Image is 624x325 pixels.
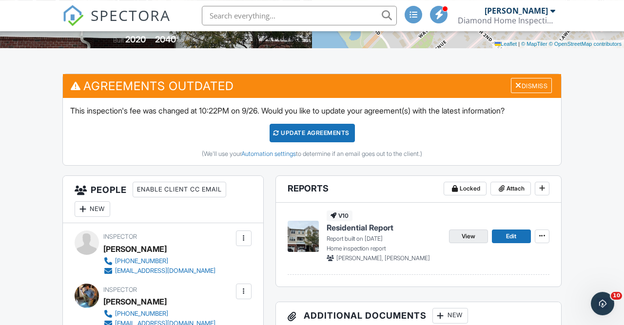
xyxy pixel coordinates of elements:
div: New [432,308,468,324]
div: Update Agreements [270,124,355,142]
div: (We'll use your to determine if an email goes out to the client.) [70,150,554,158]
iframe: Intercom live chat [591,292,614,315]
div: Enable Client CC Email [133,182,226,197]
h3: People [63,176,263,223]
span: | [518,41,520,47]
a: [EMAIL_ADDRESS][DOMAIN_NAME] [103,266,215,276]
div: Diamond Home Inspections [458,16,555,25]
h3: Agreements Outdated [63,74,561,98]
a: Leaflet [495,41,517,47]
div: This inspection's fee was changed at 10:22PM on 9/26. Would you like to update your agreement(s) ... [63,98,561,165]
a: [PHONE_NUMBER] [103,256,215,266]
a: Automation settings [241,150,296,157]
div: 2040 [155,34,176,44]
div: [PERSON_NAME] [103,294,167,309]
input: Search everything... [202,6,397,25]
div: 2020 [125,34,146,44]
span: SPECTORA [91,5,171,25]
div: [EMAIL_ADDRESS][DOMAIN_NAME] [115,267,215,275]
div: Dismiss [511,78,552,93]
div: [PHONE_NUMBER] [115,310,168,318]
a: [PHONE_NUMBER] [103,309,215,319]
span: Inspector [103,286,137,293]
span: Built [113,37,124,44]
a: SPECTORA [62,13,171,34]
a: © MapTiler [521,41,547,47]
div: [PERSON_NAME] [485,6,548,16]
span: sq. ft. [177,37,191,44]
span: 10 [611,292,622,300]
div: [PERSON_NAME] [103,242,167,256]
span: Inspector [103,233,137,240]
div: New [75,201,110,217]
div: [PHONE_NUMBER] [115,257,168,265]
img: The Best Home Inspection Software - Spectora [62,5,84,26]
a: © OpenStreetMap contributors [549,41,622,47]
